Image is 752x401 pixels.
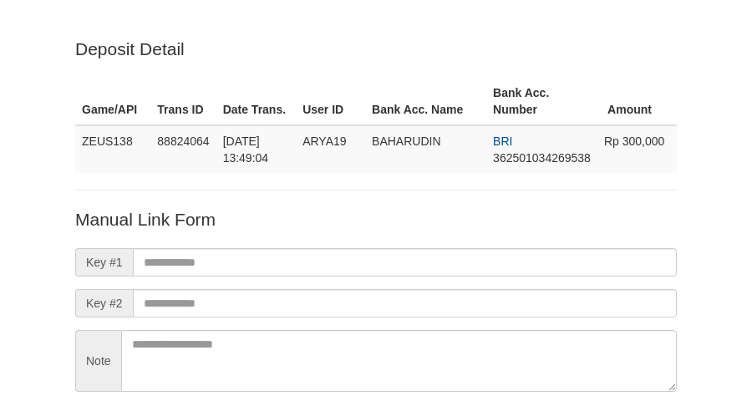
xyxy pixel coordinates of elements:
span: Key #2 [75,289,133,317]
span: Rp 300,000 [604,135,664,148]
td: 88824064 [150,125,216,173]
span: BRI [493,135,512,148]
p: Manual Link Form [75,207,677,231]
th: Date Trans. [216,78,297,125]
span: Note [75,330,121,392]
span: [DATE] 13:49:04 [223,135,269,165]
th: Bank Acc. Name [365,78,486,125]
span: BAHARUDIN [372,135,440,148]
th: Bank Acc. Number [486,78,597,125]
span: ARYA19 [302,135,346,148]
td: ZEUS138 [75,125,150,173]
th: User ID [296,78,365,125]
th: Amount [597,78,677,125]
th: Game/API [75,78,150,125]
span: Copy 362501034269538 to clipboard [493,151,591,165]
span: Key #1 [75,248,133,277]
th: Trans ID [150,78,216,125]
p: Deposit Detail [75,37,677,61]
